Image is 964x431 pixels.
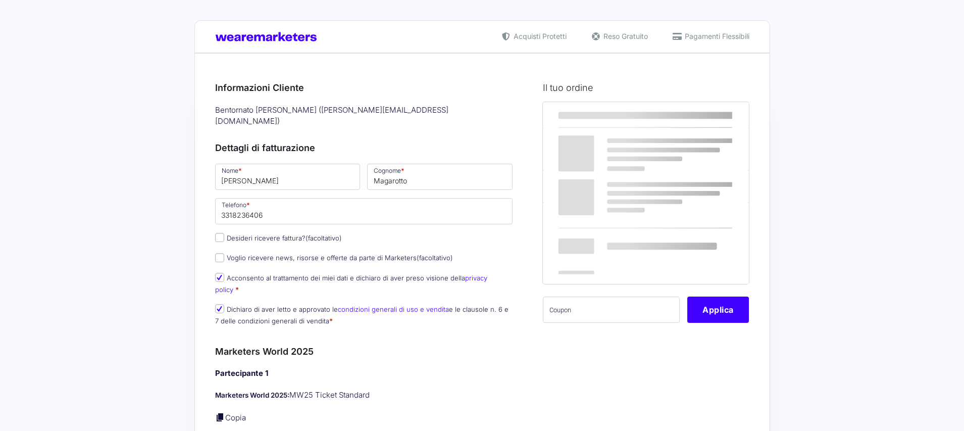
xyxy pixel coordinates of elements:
[543,128,662,170] td: Marketers World 2025 - MW25 Ticket Standard
[215,81,513,94] h3: Informazioni Cliente
[215,345,513,358] h3: Marketers World 2025
[306,234,342,242] span: (facoltativo)
[215,198,513,224] input: Telefono *
[215,412,225,422] a: Copia i dettagli dell'acquirente
[215,368,513,379] h4: Partecipante 1
[212,102,517,130] div: Bentornato [PERSON_NAME] ( [PERSON_NAME][EMAIL_ADDRESS][DOMAIN_NAME] )
[543,170,662,202] th: Subtotale
[662,102,749,128] th: Subtotale
[215,304,224,313] input: Dichiaro di aver letto e approvato lecondizioni generali di uso e venditae le clausole n. 6 e 7 d...
[215,390,513,401] p: MW25 Ticket Standard
[543,81,749,94] h3: Il tuo ordine
[215,164,361,190] input: Nome *
[601,31,648,41] span: Reso Gratuito
[215,305,509,325] label: Dichiaro di aver letto e approvato le e le clausole n. 6 e 7 delle condizioni generali di vendita
[215,254,453,262] label: Voglio ricevere news, risorse e offerte da parte di Marketers
[417,254,453,262] span: (facoltativo)
[215,273,224,282] input: Acconsento al trattamento dei miei dati e dichiaro di aver preso visione dellaprivacy policy
[215,233,224,242] input: Desideri ricevere fattura?(facoltativo)
[543,297,680,323] input: Coupon
[682,31,749,41] span: Pagamenti Flessibili
[367,164,513,190] input: Cognome *
[543,102,662,128] th: Prodotto
[215,253,224,262] input: Voglio ricevere news, risorse e offerte da parte di Marketers(facoltativo)
[511,31,567,41] span: Acquisti Protetti
[338,305,449,313] a: condizioni generali di uso e vendita
[687,297,749,323] button: Applica
[543,202,662,283] th: Totale
[225,413,246,422] a: Copia
[215,141,513,155] h3: Dettagli di fatturazione
[215,391,289,399] strong: Marketers World 2025:
[215,234,342,242] label: Desideri ricevere fattura?
[215,274,487,294] label: Acconsento al trattamento dei miei dati e dichiaro di aver preso visione della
